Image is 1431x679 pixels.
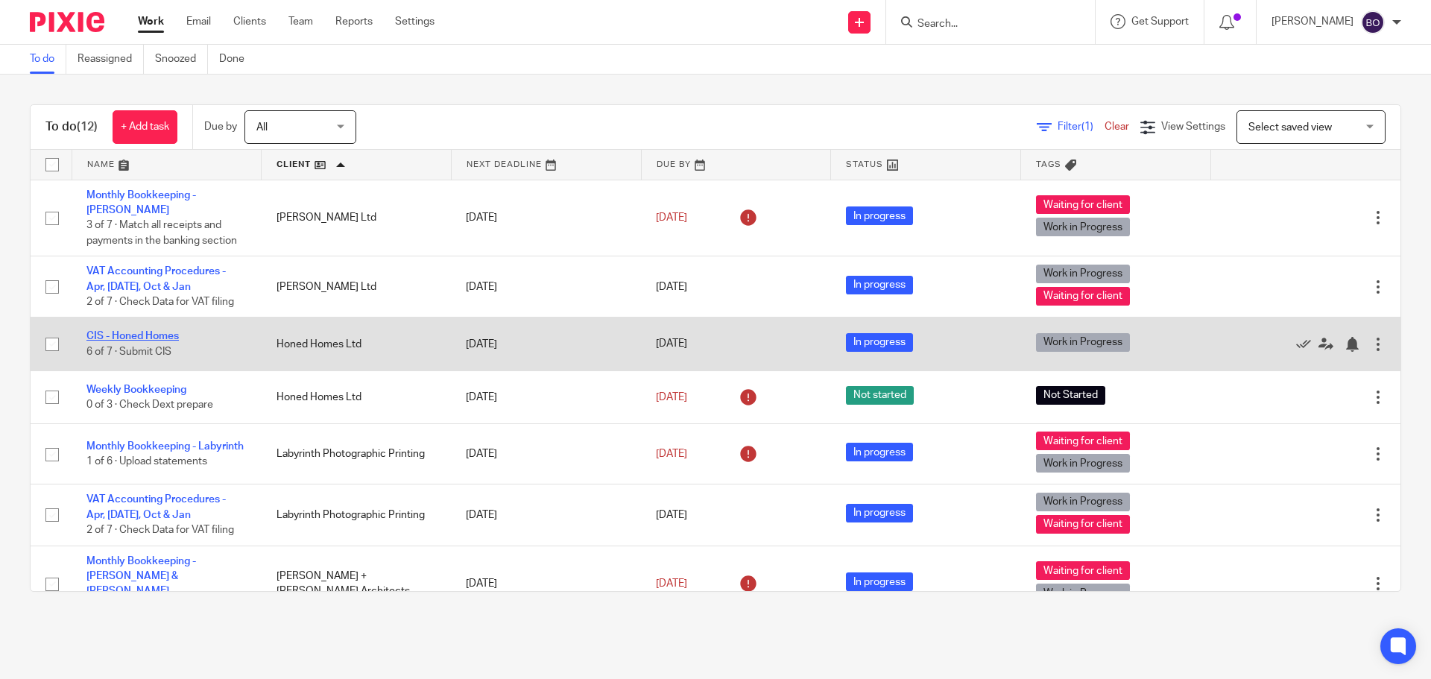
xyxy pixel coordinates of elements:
img: Pixie [30,12,104,32]
input: Search [916,18,1050,31]
td: Labyrinth Photographic Printing [262,484,452,546]
span: 0 of 3 · Check Dext prepare [86,399,213,410]
span: In progress [846,206,913,225]
span: In progress [846,572,913,591]
span: Waiting for client [1036,561,1130,580]
a: Snoozed [155,45,208,74]
td: Labyrinth Photographic Printing [262,424,452,484]
a: Weekly Bookkeeping [86,385,186,395]
a: Monthly Bookkeeping - Labyrinth [86,441,244,452]
td: [PERSON_NAME] + [PERSON_NAME] Architects [262,546,452,622]
span: [DATE] [656,449,687,459]
span: Not started [846,386,914,405]
span: 1 of 6 · Upload statements [86,456,207,467]
span: (12) [77,121,98,133]
span: [DATE] [656,510,687,520]
span: Waiting for client [1036,515,1130,534]
span: 3 of 7 · Match all receipts and payments in the banking section [86,220,237,246]
span: Work in Progress [1036,454,1130,473]
span: In progress [846,443,913,461]
span: (1) [1081,121,1093,132]
td: [DATE] [451,546,641,622]
a: Reassigned [78,45,144,74]
span: Waiting for client [1036,432,1130,450]
p: Due by [204,119,237,134]
a: Email [186,14,211,29]
a: Monthly Bookkeeping - [PERSON_NAME] [86,190,196,215]
span: Work in Progress [1036,218,1130,236]
td: [DATE] [451,180,641,256]
span: Work in Progress [1036,493,1130,511]
td: [DATE] [451,256,641,318]
a: Work [138,14,164,29]
span: In progress [846,504,913,522]
td: [PERSON_NAME] Ltd [262,180,452,256]
span: Waiting for client [1036,287,1130,306]
a: Clients [233,14,266,29]
a: Clear [1105,121,1129,132]
a: Settings [395,14,435,29]
span: Not Started [1036,386,1105,405]
h1: To do [45,119,98,135]
a: Team [288,14,313,29]
span: 6 of 7 · Submit CIS [86,347,171,357]
span: View Settings [1161,121,1225,132]
span: Work in Progress [1036,265,1130,283]
a: Reports [335,14,373,29]
span: Work in Progress [1036,584,1130,602]
span: [DATE] [656,212,687,223]
td: [DATE] [451,370,641,423]
span: 2 of 7 · Check Data for VAT filing [86,525,234,535]
td: [DATE] [451,484,641,546]
span: Filter [1058,121,1105,132]
td: [DATE] [451,318,641,370]
span: Get Support [1131,16,1189,27]
td: [DATE] [451,424,641,484]
img: svg%3E [1361,10,1385,34]
a: + Add task [113,110,177,144]
a: Mark as done [1296,336,1318,351]
span: Select saved view [1248,122,1332,133]
span: Tags [1036,160,1061,168]
span: Work in Progress [1036,333,1130,352]
a: To do [30,45,66,74]
td: Honed Homes Ltd [262,318,452,370]
span: Waiting for client [1036,195,1130,214]
span: [DATE] [656,578,687,589]
a: VAT Accounting Procedures - Apr, [DATE], Oct & Jan [86,266,226,291]
a: VAT Accounting Procedures - Apr, [DATE], Oct & Jan [86,494,226,519]
td: [PERSON_NAME] Ltd [262,256,452,318]
span: 2 of 7 · Check Data for VAT filing [86,297,234,307]
a: CIS - Honed Homes [86,331,179,341]
a: Done [219,45,256,74]
td: Honed Homes Ltd [262,370,452,423]
p: [PERSON_NAME] [1272,14,1353,29]
span: [DATE] [656,339,687,350]
span: In progress [846,333,913,352]
span: In progress [846,276,913,294]
span: All [256,122,268,133]
span: [DATE] [656,282,687,292]
span: [DATE] [656,392,687,402]
a: Monthly Bookkeeping - [PERSON_NAME] & [PERSON_NAME] [86,556,196,597]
